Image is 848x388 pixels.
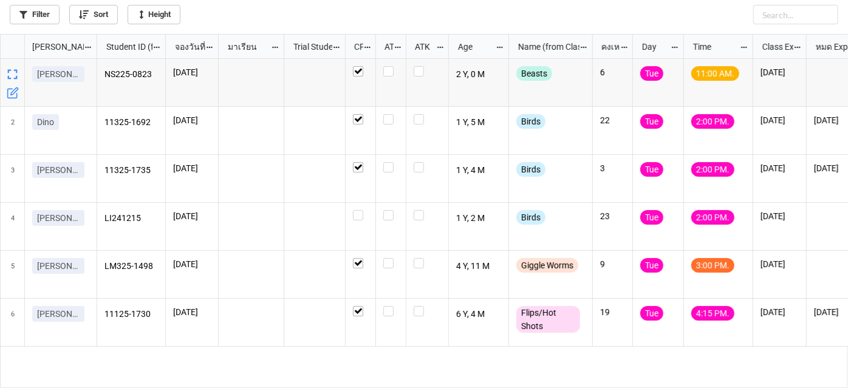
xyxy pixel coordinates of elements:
[761,258,799,270] p: [DATE]
[347,40,364,53] div: CF
[600,306,625,318] p: 19
[377,40,394,53] div: ATT
[10,5,60,24] a: Filter
[104,114,159,131] p: 11325-1692
[37,116,54,128] p: Dino
[25,40,84,53] div: [PERSON_NAME] Name
[753,5,838,24] input: Search...
[594,40,620,53] div: คงเหลือ (from Nick Name)
[600,258,625,270] p: 9
[99,40,152,53] div: Student ID (from [PERSON_NAME] Name)
[173,66,211,78] p: [DATE]
[456,306,502,323] p: 6 Y, 4 M
[173,210,211,222] p: [DATE]
[104,258,159,275] p: LM325-1498
[11,107,15,154] span: 2
[173,306,211,318] p: [DATE]
[11,203,15,250] span: 4
[11,155,15,202] span: 3
[104,162,159,179] p: 11325-1735
[640,162,663,177] div: Tue
[761,114,799,126] p: [DATE]
[761,162,799,174] p: [DATE]
[104,306,159,323] p: 11125-1730
[173,258,211,270] p: [DATE]
[691,210,734,225] div: 2:00 PM.
[516,66,552,81] div: Beasts
[37,68,80,80] p: [PERSON_NAME]
[286,40,332,53] div: Trial Student
[635,40,671,53] div: Day
[11,299,15,346] span: 6
[761,210,799,222] p: [DATE]
[168,40,206,53] div: จองวันที่
[69,5,118,24] a: Sort
[408,40,436,53] div: ATK
[11,251,15,298] span: 5
[691,114,734,129] div: 2:00 PM.
[600,162,625,174] p: 3
[456,114,502,131] p: 1 Y, 5 M
[1,35,97,59] div: grid
[691,66,739,81] div: 11:00 AM.
[516,258,578,273] div: Giggle Worms
[221,40,271,53] div: มาเรียน
[516,210,545,225] div: Birds
[104,66,159,83] p: NS225-0823
[640,210,663,225] div: Tue
[456,258,502,275] p: 4 Y, 11 M
[600,210,625,222] p: 23
[173,114,211,126] p: [DATE]
[761,66,799,78] p: [DATE]
[640,306,663,321] div: Tue
[173,162,211,174] p: [DATE]
[37,212,80,224] p: [PERSON_NAME]
[516,306,580,333] div: Flips/Hot Shots
[761,306,799,318] p: [DATE]
[691,162,734,177] div: 2:00 PM.
[691,258,734,273] div: 3:00 PM.
[456,210,502,227] p: 1 Y, 2 M
[451,40,496,53] div: Age
[456,162,502,179] p: 1 Y, 4 M
[640,66,663,81] div: Tue
[37,164,80,176] p: [PERSON_NAME]
[600,114,625,126] p: 22
[104,210,159,227] p: LI241215
[37,260,80,272] p: [PERSON_NAME]
[686,40,740,53] div: Time
[640,114,663,129] div: Tue
[691,306,734,321] div: 4:15 PM.
[600,66,625,78] p: 6
[456,66,502,83] p: 2 Y, 0 M
[640,258,663,273] div: Tue
[511,40,580,53] div: Name (from Class)
[755,40,794,53] div: Class Expiration
[516,162,545,177] div: Birds
[128,5,180,24] a: Height
[516,114,545,129] div: Birds
[37,308,80,320] p: [PERSON_NAME]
